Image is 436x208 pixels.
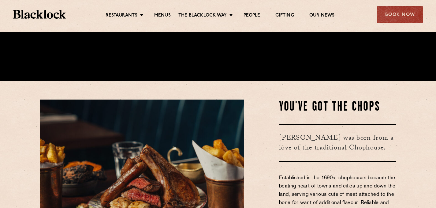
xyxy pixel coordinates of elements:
[279,124,396,162] h3: [PERSON_NAME] was born from a love of the traditional Chophouse.
[309,13,335,19] a: Our News
[275,13,294,19] a: Gifting
[244,13,260,19] a: People
[13,10,66,19] img: BL_Textured_Logo-footer-cropped.svg
[106,13,137,19] a: Restaurants
[178,13,227,19] a: The Blacklock Way
[154,13,171,19] a: Menus
[377,6,423,23] div: Book Now
[279,100,396,115] h2: You've Got The Chops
